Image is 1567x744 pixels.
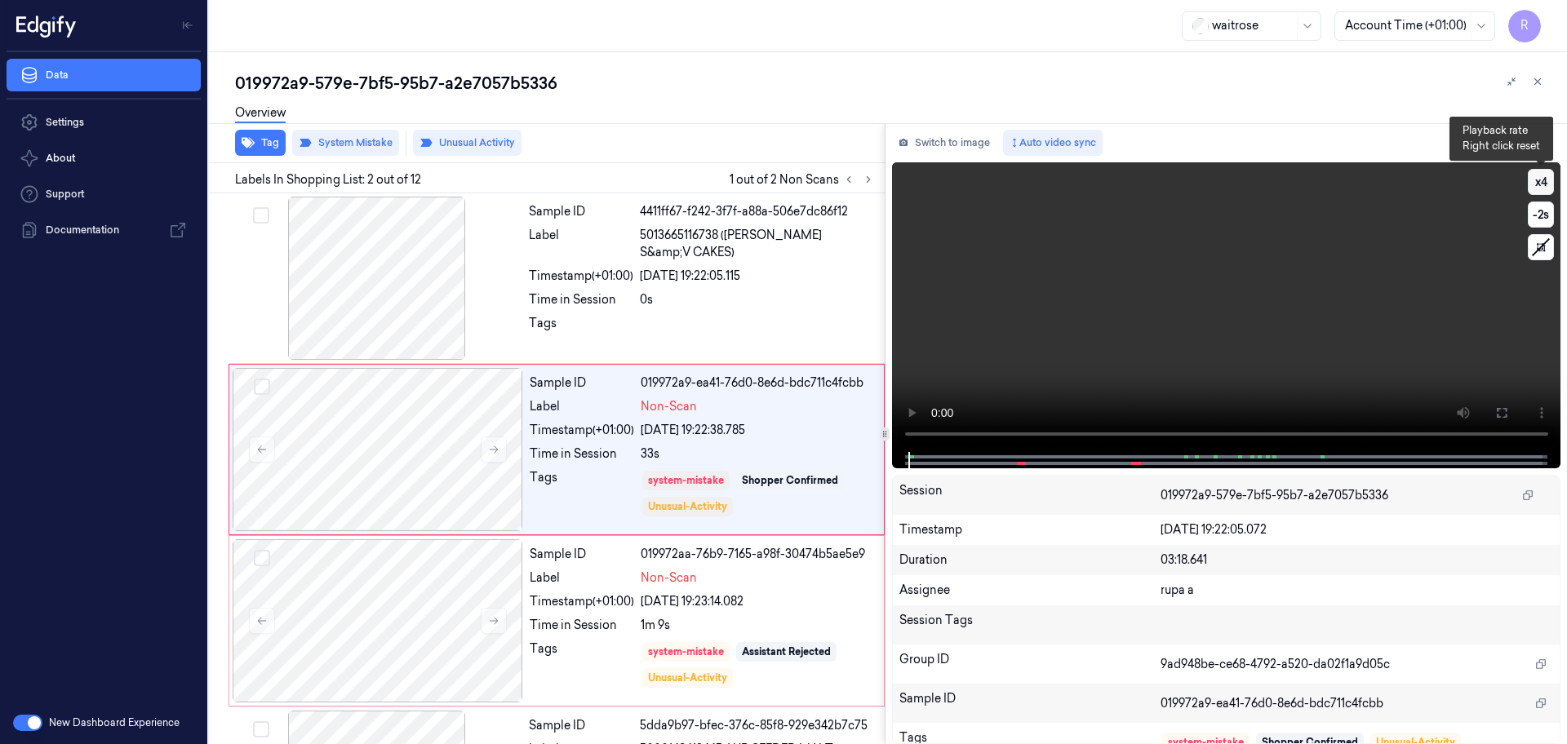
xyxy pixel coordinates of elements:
div: Sample ID [530,546,634,563]
div: [DATE] 19:22:05.115 [640,268,875,285]
span: 019972a9-579e-7bf5-95b7-a2e7057b5336 [1161,487,1388,504]
button: Select row [254,550,270,566]
div: Timestamp (+01:00) [530,593,634,610]
div: Time in Session [530,445,634,463]
button: Tag [235,130,286,156]
button: -2s [1528,201,1554,228]
div: Time in Session [530,617,634,634]
div: [DATE] 19:22:05.072 [1161,521,1553,538]
a: Documentation [7,214,201,246]
div: Time in Session [529,291,633,308]
a: Support [7,178,201,210]
div: Tags [530,469,634,518]
div: Session [899,482,1161,508]
div: rupa a [1161,582,1553,599]
div: 019972a9-ea41-76d0-8e6d-bdc711c4fcbb [641,374,874,392]
span: Non-Scan [641,398,697,415]
div: 5dda9b97-bfec-376c-85f8-929e342b7c75 [640,717,875,734]
button: About [7,142,201,175]
a: Overview [235,104,286,123]
div: Session Tags [899,612,1161,638]
div: Timestamp (+01:00) [529,268,633,285]
div: Tags [529,315,633,341]
div: [DATE] 19:23:14.082 [641,593,874,610]
div: Timestamp (+01:00) [530,422,634,439]
button: Select row [254,379,270,395]
button: Select row [253,721,269,737]
div: system-mistake [648,644,724,659]
div: [DATE] 19:22:38.785 [641,422,874,439]
a: Data [7,59,201,91]
button: Select row [253,207,269,224]
div: Duration [899,551,1161,569]
button: R [1508,10,1541,42]
span: 019972a9-ea41-76d0-8e6d-bdc711c4fcbb [1161,695,1383,712]
div: Sample ID [530,374,634,392]
div: system-mistake [648,473,724,488]
button: Unusual Activity [413,130,522,156]
div: Sample ID [529,717,633,734]
span: 5013665116738 ([PERSON_NAME] S&amp;V CAKES) [640,227,875,261]
div: Unusual-Activity [648,671,727,685]
div: Label [529,227,633,261]
div: Assignee [899,582,1161,599]
div: 019972aa-76b9-7165-a98f-30474b5ae5e9 [641,546,874,563]
div: Shopper Confirmed [742,473,838,488]
div: 0s [640,291,875,308]
button: System Mistake [292,130,399,156]
div: Sample ID [529,203,633,220]
div: Label [530,569,634,587]
div: 4411ff67-f242-3f7f-a88a-506e7dc86f12 [640,203,875,220]
div: Assistant Rejected [742,644,831,659]
div: Sample ID [899,690,1161,716]
a: Settings [7,106,201,139]
span: 9ad948be-ce68-4792-a520-da02f1a9d05c [1161,656,1390,673]
button: Auto video sync [1003,130,1103,156]
button: Switch to image [892,130,997,156]
div: 03:18.641 [1161,551,1553,569]
span: Labels In Shopping List: 2 out of 12 [235,171,421,188]
div: 1m 9s [641,617,874,634]
button: x4 [1528,169,1554,195]
span: Non-Scan [641,569,697,587]
div: Unusual-Activity [648,499,727,514]
div: 019972a9-579e-7bf5-95b7-a2e7057b5336 [235,72,1554,95]
span: 1 out of 2 Non Scans [730,170,878,189]
div: Timestamp [899,521,1161,538]
div: Tags [530,640,634,689]
div: Group ID [899,651,1161,677]
div: Label [530,398,634,415]
div: 33s [641,445,874,463]
button: Toggle Navigation [175,12,201,38]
